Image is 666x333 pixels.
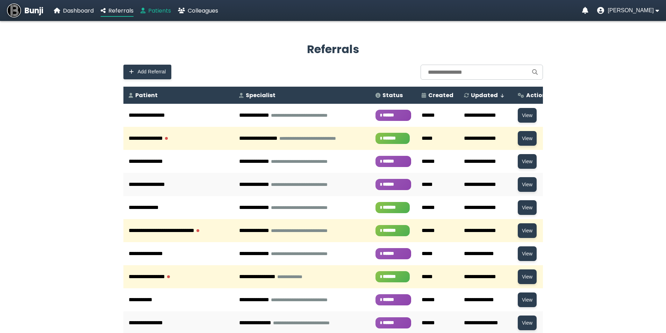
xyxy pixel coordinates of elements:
[370,87,416,104] th: Status
[518,316,537,330] button: View
[234,87,370,104] th: Specialist
[518,177,537,192] button: View
[597,7,659,14] button: User menu
[123,65,172,79] button: Add Referral
[63,7,94,15] span: Dashboard
[7,3,43,17] a: Bunji
[518,292,537,307] button: View
[123,87,234,104] th: Patient
[7,3,21,17] img: Bunji Dental Referral Management
[518,223,537,238] button: View
[188,7,218,15] span: Colleagues
[101,6,134,15] a: Referrals
[518,200,537,215] button: View
[178,6,218,15] a: Colleagues
[123,41,543,58] h2: Referrals
[518,246,537,261] button: View
[148,7,171,15] span: Patients
[518,108,537,123] button: View
[416,87,459,104] th: Created
[138,69,166,75] span: Add Referral
[518,269,537,284] button: View
[54,6,94,15] a: Dashboard
[459,87,513,104] th: Updated
[608,7,654,14] span: [PERSON_NAME]
[513,87,554,104] th: Actions
[108,7,134,15] span: Referrals
[518,154,537,169] button: View
[582,7,588,14] a: Notifications
[518,131,537,146] button: View
[141,6,171,15] a: Patients
[24,5,43,16] span: Bunji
